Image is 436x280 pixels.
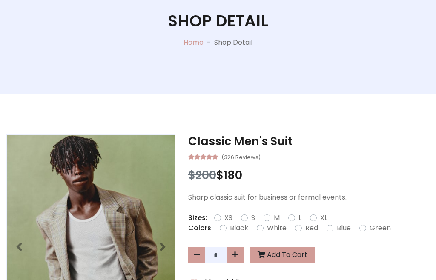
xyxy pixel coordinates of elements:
[214,37,252,48] p: Shop Detail
[251,213,255,223] label: S
[168,11,268,31] h1: Shop Detail
[298,213,301,223] label: L
[250,247,315,263] button: Add To Cart
[274,213,280,223] label: M
[305,223,318,233] label: Red
[337,223,351,233] label: Blue
[320,213,327,223] label: XL
[370,223,391,233] label: Green
[267,223,287,233] label: White
[221,151,261,162] small: (326 Reviews)
[224,213,232,223] label: XS
[188,134,430,148] h3: Classic Men's Suit
[188,192,430,203] p: Sharp classic suit for business or formal events.
[184,37,204,47] a: Home
[204,37,214,48] p: -
[188,167,216,183] span: $200
[188,223,213,233] p: Colors:
[230,223,248,233] label: Black
[224,167,242,183] span: 180
[188,169,430,182] h3: $
[188,213,207,223] p: Sizes:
